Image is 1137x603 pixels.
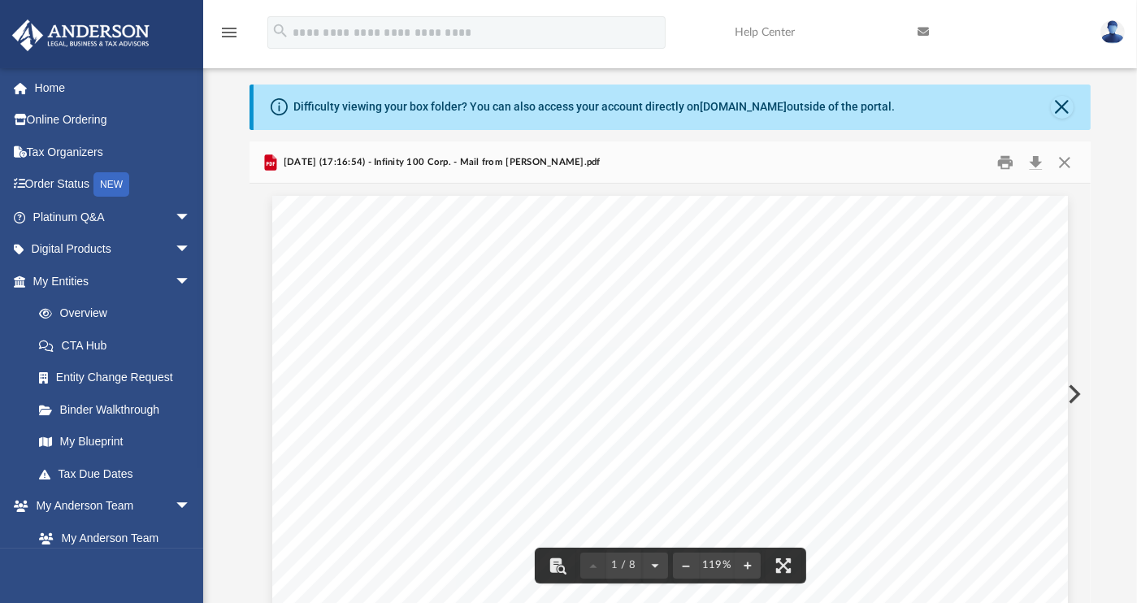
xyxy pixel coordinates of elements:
div: File preview [250,184,1090,603]
a: Tax Organizers [11,136,215,168]
button: Download [1022,150,1051,175]
button: Zoom out [673,548,699,583]
button: Toggle findbar [540,548,575,583]
a: Binder Walkthrough [23,393,215,426]
a: [DOMAIN_NAME] [700,100,787,113]
button: Enter fullscreen [766,548,801,583]
a: Order StatusNEW [11,168,215,202]
span: arrow_drop_down [175,265,207,298]
div: Difficulty viewing your box folder? You can also access your account directly on outside of the p... [293,98,895,115]
a: Online Ordering [11,104,215,137]
a: Platinum Q&Aarrow_drop_down [11,201,215,233]
div: Current zoom level [699,560,735,570]
a: Overview [23,297,215,330]
a: My Entitiesarrow_drop_down [11,265,215,297]
button: Next page [642,548,668,583]
span: arrow_drop_down [175,201,207,234]
a: My Anderson Teamarrow_drop_down [11,490,207,523]
img: Anderson Advisors Platinum Portal [7,20,154,51]
span: arrow_drop_down [175,233,207,267]
a: Entity Change Request [23,362,215,394]
span: [DATE] (17:16:54) - Infinity 100 Corp. - Mail from [PERSON_NAME].pdf [280,155,601,170]
button: Close [1051,96,1074,119]
a: CTA Hub [23,329,215,362]
div: NEW [93,172,129,197]
button: 1 / 8 [606,548,642,583]
img: User Pic [1100,20,1125,44]
button: Next File [1055,371,1091,417]
i: menu [219,23,239,42]
i: search [271,22,289,40]
a: menu [219,31,239,42]
button: Print [989,150,1022,175]
span: arrow_drop_down [175,490,207,523]
a: Home [11,72,215,104]
a: Tax Due Dates [23,458,215,490]
button: Zoom in [735,548,761,583]
div: Document Viewer [250,184,1090,603]
a: Digital Productsarrow_drop_down [11,233,215,266]
a: My Blueprint [23,426,207,458]
span: 1 / 8 [606,560,642,570]
button: Close [1050,150,1079,175]
a: My Anderson Team [23,522,199,554]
